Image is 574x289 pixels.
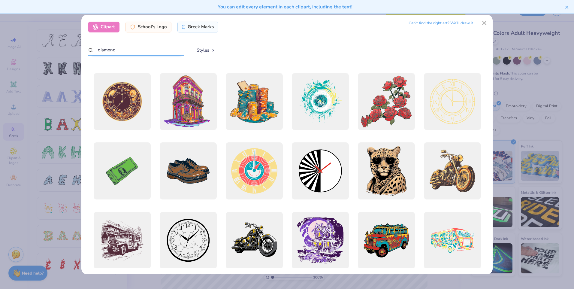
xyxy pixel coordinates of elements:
[125,22,171,32] div: School's Logo
[565,3,569,11] button: close
[88,44,184,56] input: Search by name
[479,17,490,29] button: Close
[5,3,565,11] div: You can edit every element in each clipart, including the text!
[88,22,119,32] div: Clipart
[409,18,474,29] div: Can’t find the right art? We’ll draw it.
[177,22,219,32] div: Greek Marks
[190,44,222,56] button: Styles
